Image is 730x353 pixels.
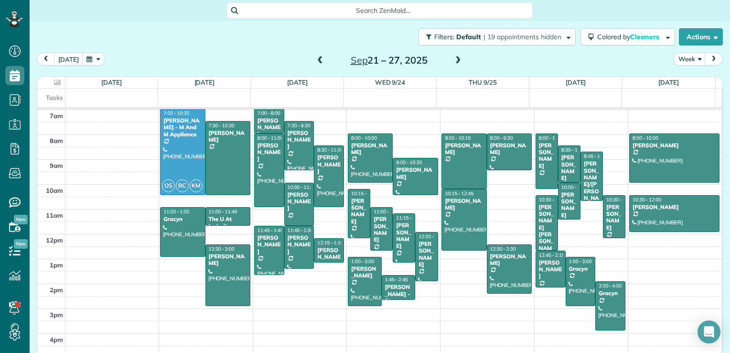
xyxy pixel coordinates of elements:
[258,135,283,141] span: 8:00 - 11:00
[208,216,247,230] div: The U At Ledroit
[46,94,63,101] span: Tasks
[46,236,63,244] span: 12pm
[414,28,576,45] a: Filters: Default | 19 appointments hidden
[288,227,313,233] span: 11:45 - 1:30
[208,253,247,267] div: [PERSON_NAME]
[606,204,623,232] div: [PERSON_NAME]
[194,78,215,86] a: [DATE]
[46,211,63,219] span: 11am
[630,33,661,41] span: Cleaners
[599,283,622,289] span: 2:00 - 4:00
[632,142,717,149] div: [PERSON_NAME]
[456,33,482,41] span: Default
[606,197,635,203] span: 10:30 - 12:15
[14,239,28,249] span: New
[538,204,555,259] div: [PERSON_NAME] [PERSON_NAME]
[434,33,454,41] span: Filters:
[351,142,390,156] div: [PERSON_NAME]
[50,336,63,343] span: 4pm
[469,78,497,86] a: Thu 9/25
[633,197,661,203] span: 10:30 - 12:00
[329,55,449,66] h2: 21 – 27, 2025
[373,216,390,243] div: [PERSON_NAME]
[209,122,235,129] span: 7:30 - 10:30
[490,142,529,156] div: [PERSON_NAME]
[54,53,83,66] button: [DATE]
[444,198,483,211] div: [PERSON_NAME]
[597,33,663,41] span: Colored by
[658,78,679,86] a: [DATE]
[101,78,122,86] a: [DATE]
[396,222,412,250] div: [PERSON_NAME]
[598,290,623,297] div: Gracyn
[632,204,717,210] div: [PERSON_NAME]
[287,130,311,150] div: [PERSON_NAME]
[46,187,63,194] span: 10am
[396,166,435,180] div: [PERSON_NAME]
[396,159,422,165] span: 9:00 - 10:30
[538,142,555,170] div: [PERSON_NAME]
[396,215,422,221] span: 11:15 - 1:15
[539,197,568,203] span: 10:30 - 12:45
[50,311,63,319] span: 3pm
[50,286,63,294] span: 2pm
[288,122,311,129] span: 7:30 - 9:30
[287,234,311,255] div: [PERSON_NAME]
[374,209,402,215] span: 11:00 - 12:45
[539,135,565,141] span: 8:00 - 10:15
[569,258,592,265] span: 1:00 - 3:00
[679,28,723,45] button: Actions
[561,154,578,182] div: [PERSON_NAME]
[50,162,63,169] span: 9am
[445,190,473,197] span: 10:15 - 12:45
[566,78,586,86] a: [DATE]
[351,190,380,197] span: 10:15 - 12:15
[176,179,189,192] span: BC
[561,184,590,190] span: 10:00 - 11:30
[257,234,281,255] div: [PERSON_NAME]
[633,135,658,141] span: 8:00 - 10:00
[50,261,63,269] span: 1pm
[163,216,202,222] div: Gracyn
[561,191,578,219] div: [PERSON_NAME]
[583,160,600,209] div: [PERSON_NAME]/[PERSON_NAME]
[287,78,308,86] a: [DATE]
[705,53,723,66] button: next
[351,258,374,265] span: 1:00 - 3:00
[674,53,706,66] button: Week
[258,227,283,233] span: 11:45 - 1:45
[50,137,63,144] span: 8am
[190,179,203,192] span: KM
[209,246,235,252] span: 12:30 - 3:00
[37,53,55,66] button: prev
[539,252,565,258] span: 12:45 - 2:15
[163,117,202,138] div: [PERSON_NAME] - M And M Appliance
[418,241,435,268] div: [PERSON_NAME]
[490,246,516,252] span: 12:30 - 2:30
[317,147,343,153] span: 8:30 - 11:00
[317,240,343,246] span: 12:15 - 1:15
[50,112,63,120] span: 7am
[351,135,377,141] span: 8:00 - 10:00
[538,259,563,280] div: [PERSON_NAME]
[580,28,675,45] button: Colored byCleaners
[698,320,720,343] div: Open Intercom Messenger
[351,54,368,66] span: Sep
[317,247,341,267] div: [PERSON_NAME]
[288,184,316,190] span: 10:00 - 11:45
[445,135,471,141] span: 8:00 - 10:15
[375,78,406,86] a: Wed 9/24
[257,117,281,138] div: [PERSON_NAME]
[584,153,610,159] span: 8:45 - 10:45
[163,110,189,116] span: 7:00 - 10:30
[490,135,513,141] span: 8:00 - 9:30
[209,209,237,215] span: 11:00 - 11:45
[287,191,311,212] div: [PERSON_NAME]
[14,215,28,224] span: New
[561,147,587,153] span: 8:30 - 10:00
[419,233,444,240] span: 12:00 - 2:00
[490,253,529,267] div: [PERSON_NAME]
[351,198,367,225] div: [PERSON_NAME]
[385,284,413,311] div: [PERSON_NAME] - Btn Systems
[162,179,175,192] span: OS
